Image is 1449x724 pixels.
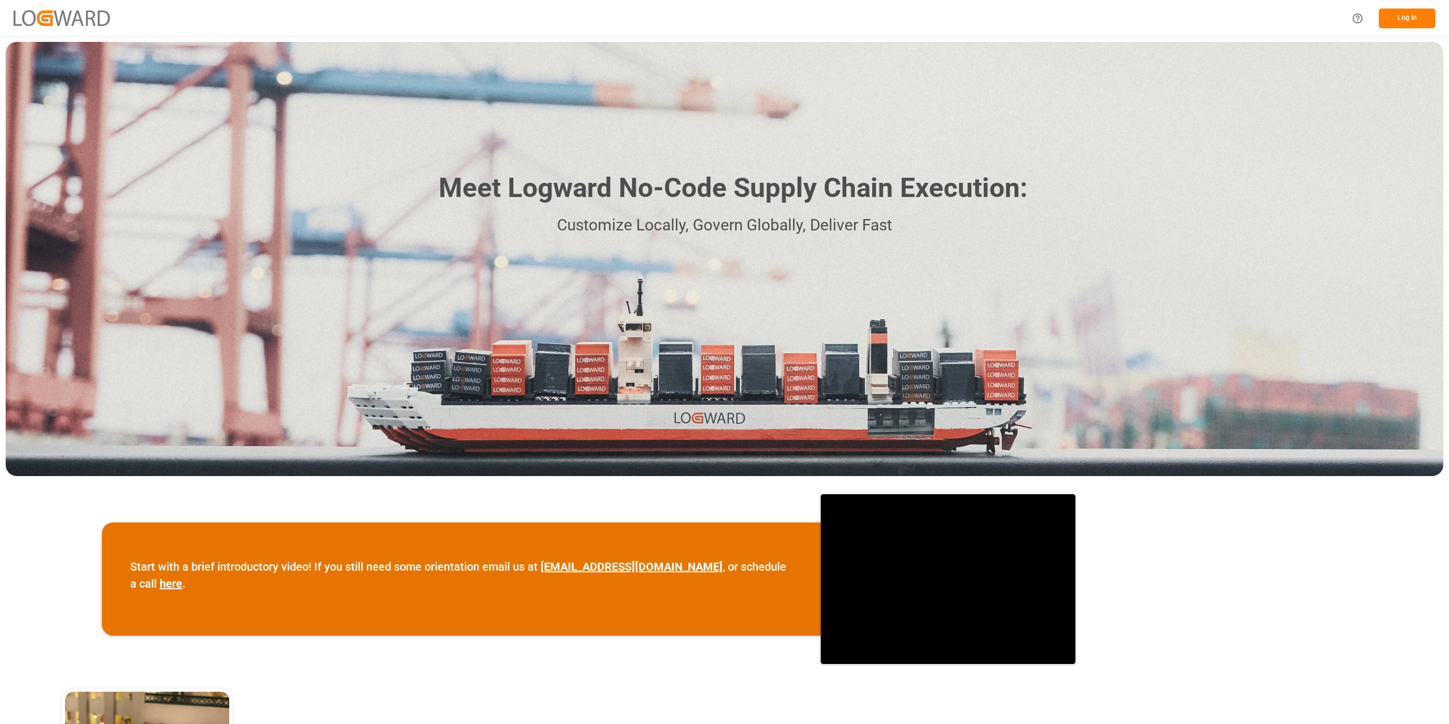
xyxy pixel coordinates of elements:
[130,558,792,592] p: Start with a brief introductory video! If you still need some orientation email us at , or schedu...
[422,213,1027,238] p: Customize Locally, Govern Globally, Deliver Fast
[541,560,723,573] a: [EMAIL_ADDRESS][DOMAIN_NAME]
[1379,8,1435,28] button: Log In
[14,10,110,25] img: Logward_new_orange.png
[439,168,1027,208] h1: Meet Logward No-Code Supply Chain Execution:
[1345,6,1370,31] button: Help Center
[160,577,182,590] a: here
